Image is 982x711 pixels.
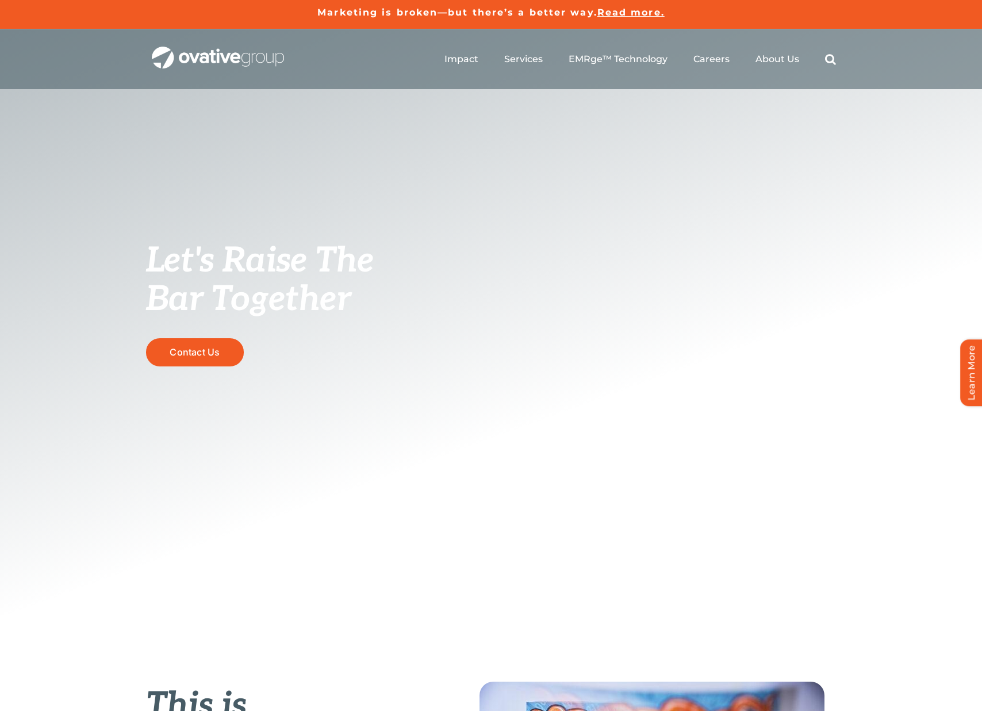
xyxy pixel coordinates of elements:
a: EMRge™ Technology [569,53,668,65]
a: OG_Full_horizontal_WHT [152,45,284,56]
a: Careers [693,53,730,65]
a: Impact [444,53,478,65]
a: Services [504,53,543,65]
span: Let's Raise The [146,240,374,282]
a: Contact Us [146,338,244,366]
a: Marketing is broken—but there’s a better way. [317,7,597,18]
a: Read more. [597,7,665,18]
nav: Menu [444,41,836,78]
span: Contact Us [170,347,220,358]
span: Bar Together [146,279,351,320]
a: Search [825,53,836,65]
a: About Us [755,53,799,65]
